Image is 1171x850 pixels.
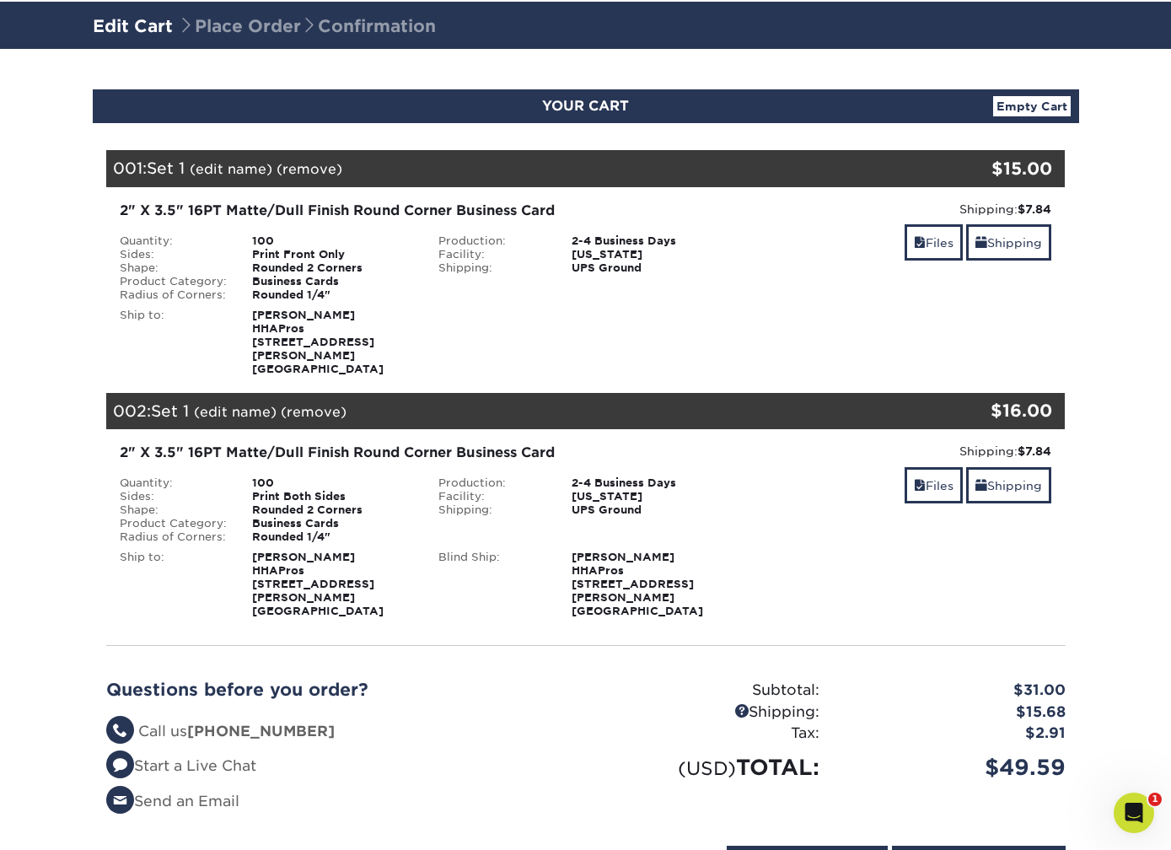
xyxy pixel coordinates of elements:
[914,479,926,492] span: files
[975,479,987,492] span: shipping
[586,702,832,724] div: Shipping:
[239,517,426,530] div: Business Cards
[905,398,1053,423] div: $16.00
[239,476,426,490] div: 100
[239,275,426,288] div: Business Cards
[426,551,559,618] div: Blind Ship:
[120,201,733,221] div: 2" X 3.5" 16PT Matte/Dull Finish Round Corner Business Card
[426,234,559,248] div: Production:
[239,261,426,275] div: Rounded 2 Corners
[106,150,905,187] div: 001:
[194,404,277,420] a: (edit name)
[586,680,832,702] div: Subtotal:
[832,702,1078,724] div: $15.68
[993,96,1071,116] a: Empty Cart
[107,248,240,261] div: Sides:
[572,551,703,617] strong: [PERSON_NAME] HHAPros [STREET_ADDRESS][PERSON_NAME] [GEOGRAPHIC_DATA]
[239,288,426,302] div: Rounded 1/4"
[426,503,559,517] div: Shipping:
[832,751,1078,783] div: $49.59
[187,723,335,740] strong: [PHONE_NUMBER]
[106,680,573,700] h2: Questions before you order?
[1148,793,1162,806] span: 1
[147,159,185,177] span: Set 1
[239,234,426,248] div: 100
[239,530,426,544] div: Rounded 1/4"
[905,467,963,503] a: Files
[559,261,745,275] div: UPS Ground
[107,530,240,544] div: Radius of Corners:
[559,490,745,503] div: [US_STATE]
[107,309,240,376] div: Ship to:
[107,288,240,302] div: Radius of Corners:
[914,236,926,250] span: files
[559,248,745,261] div: [US_STATE]
[905,224,963,261] a: Files
[586,723,832,745] div: Tax:
[239,503,426,517] div: Rounded 2 Corners
[107,476,240,490] div: Quantity:
[106,721,573,743] li: Call us
[107,261,240,275] div: Shape:
[93,16,173,36] a: Edit Cart
[426,261,559,275] div: Shipping:
[559,503,745,517] div: UPS Ground
[252,551,384,617] strong: [PERSON_NAME] HHAPros [STREET_ADDRESS][PERSON_NAME] [GEOGRAPHIC_DATA]
[106,793,239,810] a: Send an Email
[178,16,436,36] span: Place Order Confirmation
[107,517,240,530] div: Product Category:
[1018,444,1051,458] strong: $7.84
[239,490,426,503] div: Print Both Sides
[107,490,240,503] div: Sides:
[106,393,905,430] div: 002:
[678,757,736,779] small: (USD)
[190,161,272,177] a: (edit name)
[966,224,1051,261] a: Shipping
[542,98,629,114] span: YOUR CART
[277,161,342,177] a: (remove)
[758,443,1052,460] div: Shipping:
[426,490,559,503] div: Facility:
[107,234,240,248] div: Quantity:
[107,551,240,618] div: Ship to:
[559,476,745,490] div: 2-4 Business Days
[4,799,143,844] iframe: Google Customer Reviews
[107,275,240,288] div: Product Category:
[559,234,745,248] div: 2-4 Business Days
[758,201,1052,218] div: Shipping:
[106,757,256,774] a: Start a Live Chat
[252,309,384,375] strong: [PERSON_NAME] HHAPros [STREET_ADDRESS][PERSON_NAME] [GEOGRAPHIC_DATA]
[239,248,426,261] div: Print Front Only
[975,236,987,250] span: shipping
[832,680,1078,702] div: $31.00
[586,751,832,783] div: TOTAL:
[1114,793,1154,833] iframe: Intercom live chat
[151,401,189,420] span: Set 1
[426,476,559,490] div: Production:
[832,723,1078,745] div: $2.91
[905,156,1053,181] div: $15.00
[426,248,559,261] div: Facility:
[281,404,346,420] a: (remove)
[120,443,733,463] div: 2" X 3.5" 16PT Matte/Dull Finish Round Corner Business Card
[1018,202,1051,216] strong: $7.84
[107,503,240,517] div: Shape:
[966,467,1051,503] a: Shipping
